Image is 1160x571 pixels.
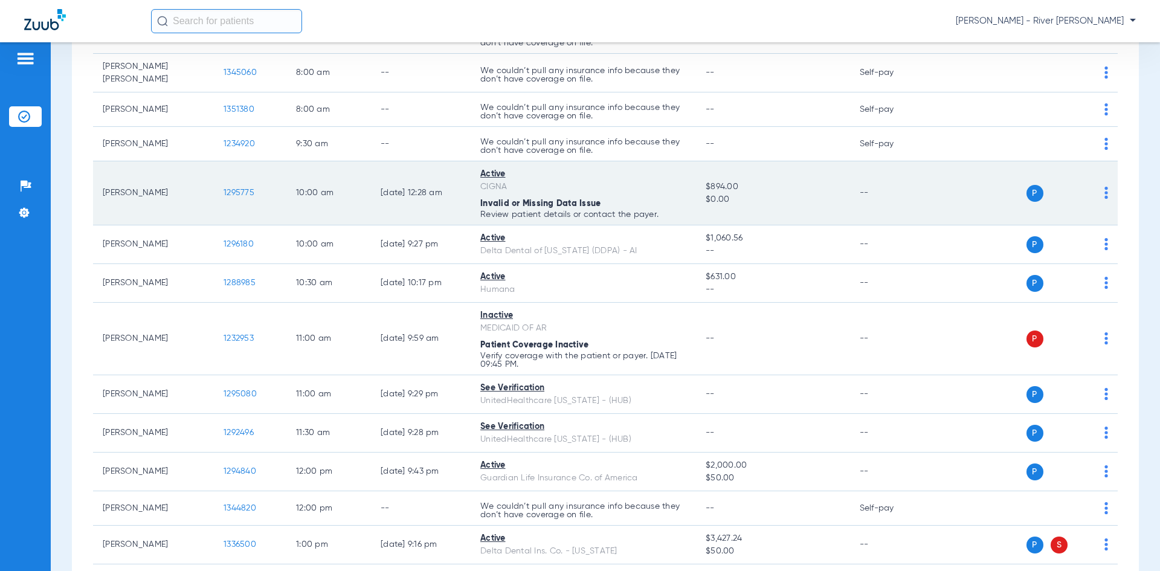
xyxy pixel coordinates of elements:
[706,390,715,398] span: --
[371,225,471,264] td: [DATE] 9:27 PM
[850,414,932,453] td: --
[706,428,715,437] span: --
[706,459,840,472] span: $2,000.00
[224,189,254,197] span: 1295775
[371,161,471,225] td: [DATE] 12:28 AM
[850,375,932,414] td: --
[93,225,214,264] td: [PERSON_NAME]
[850,303,932,375] td: --
[1104,187,1108,199] img: group-dot-blue.svg
[224,240,254,248] span: 1296180
[1100,513,1160,571] iframe: Chat Widget
[480,502,686,519] p: We couldn’t pull any insurance info because they don’t have coverage on file.
[93,264,214,303] td: [PERSON_NAME]
[1104,103,1108,115] img: group-dot-blue.svg
[93,127,214,161] td: [PERSON_NAME]
[1077,138,1089,150] img: x.svg
[1077,187,1089,199] img: x.svg
[93,375,214,414] td: [PERSON_NAME]
[706,68,715,77] span: --
[224,279,256,287] span: 1288985
[706,181,840,193] span: $894.00
[1104,502,1108,514] img: group-dot-blue.svg
[1077,277,1089,289] img: x.svg
[286,264,371,303] td: 10:30 AM
[371,127,471,161] td: --
[224,428,254,437] span: 1292496
[93,54,214,92] td: [PERSON_NAME] [PERSON_NAME]
[24,9,66,30] img: Zuub Logo
[706,532,840,545] span: $3,427.24
[224,105,254,114] span: 1351380
[1104,138,1108,150] img: group-dot-blue.svg
[371,375,471,414] td: [DATE] 9:29 PM
[93,303,214,375] td: [PERSON_NAME]
[371,414,471,453] td: [DATE] 9:28 PM
[706,245,840,257] span: --
[1077,502,1089,514] img: x.svg
[93,491,214,526] td: [PERSON_NAME]
[151,9,302,33] input: Search for patients
[286,54,371,92] td: 8:00 AM
[850,92,932,127] td: Self-pay
[371,54,471,92] td: --
[1104,427,1108,439] img: group-dot-blue.svg
[706,271,840,283] span: $631.00
[480,232,686,245] div: Active
[706,232,840,245] span: $1,060.56
[480,245,686,257] div: Delta Dental of [US_STATE] (DDPA) - AI
[480,66,686,83] p: We couldn’t pull any insurance info because they don’t have coverage on file.
[706,504,715,512] span: --
[224,467,256,476] span: 1294840
[706,193,840,206] span: $0.00
[480,271,686,283] div: Active
[706,105,715,114] span: --
[371,526,471,564] td: [DATE] 9:16 PM
[1026,537,1043,553] span: P
[224,390,257,398] span: 1295080
[93,453,214,491] td: [PERSON_NAME]
[1051,537,1068,553] span: S
[1104,388,1108,400] img: group-dot-blue.svg
[371,92,471,127] td: --
[286,303,371,375] td: 11:00 AM
[480,210,686,219] p: Review patient details or contact the payer.
[480,322,686,335] div: MEDICAID OF AR
[1104,465,1108,477] img: group-dot-blue.svg
[286,414,371,453] td: 11:30 AM
[850,526,932,564] td: --
[1104,332,1108,344] img: group-dot-blue.svg
[93,161,214,225] td: [PERSON_NAME]
[480,545,686,558] div: Delta Dental Ins. Co. - [US_STATE]
[1026,425,1043,442] span: P
[706,545,840,558] span: $50.00
[1077,427,1089,439] img: x.svg
[371,453,471,491] td: [DATE] 9:43 PM
[1077,238,1089,250] img: x.svg
[93,526,214,564] td: [PERSON_NAME]
[286,453,371,491] td: 12:00 PM
[480,382,686,395] div: See Verification
[1026,386,1043,403] span: P
[850,453,932,491] td: --
[480,352,686,369] p: Verify coverage with the patient or payer. [DATE] 09:45 PM.
[224,504,256,512] span: 1344820
[286,161,371,225] td: 10:00 AM
[286,526,371,564] td: 1:00 PM
[480,168,686,181] div: Active
[224,140,255,148] span: 1234920
[706,140,715,148] span: --
[480,283,686,296] div: Humana
[706,334,715,343] span: --
[706,283,840,296] span: --
[850,225,932,264] td: --
[1077,538,1089,550] img: x.svg
[480,433,686,446] div: UnitedHealthcare [US_STATE] - (HUB)
[93,414,214,453] td: [PERSON_NAME]
[956,15,1136,27] span: [PERSON_NAME] - River [PERSON_NAME]
[93,92,214,127] td: [PERSON_NAME]
[480,472,686,485] div: Guardian Life Insurance Co. of America
[1104,277,1108,289] img: group-dot-blue.svg
[1026,185,1043,202] span: P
